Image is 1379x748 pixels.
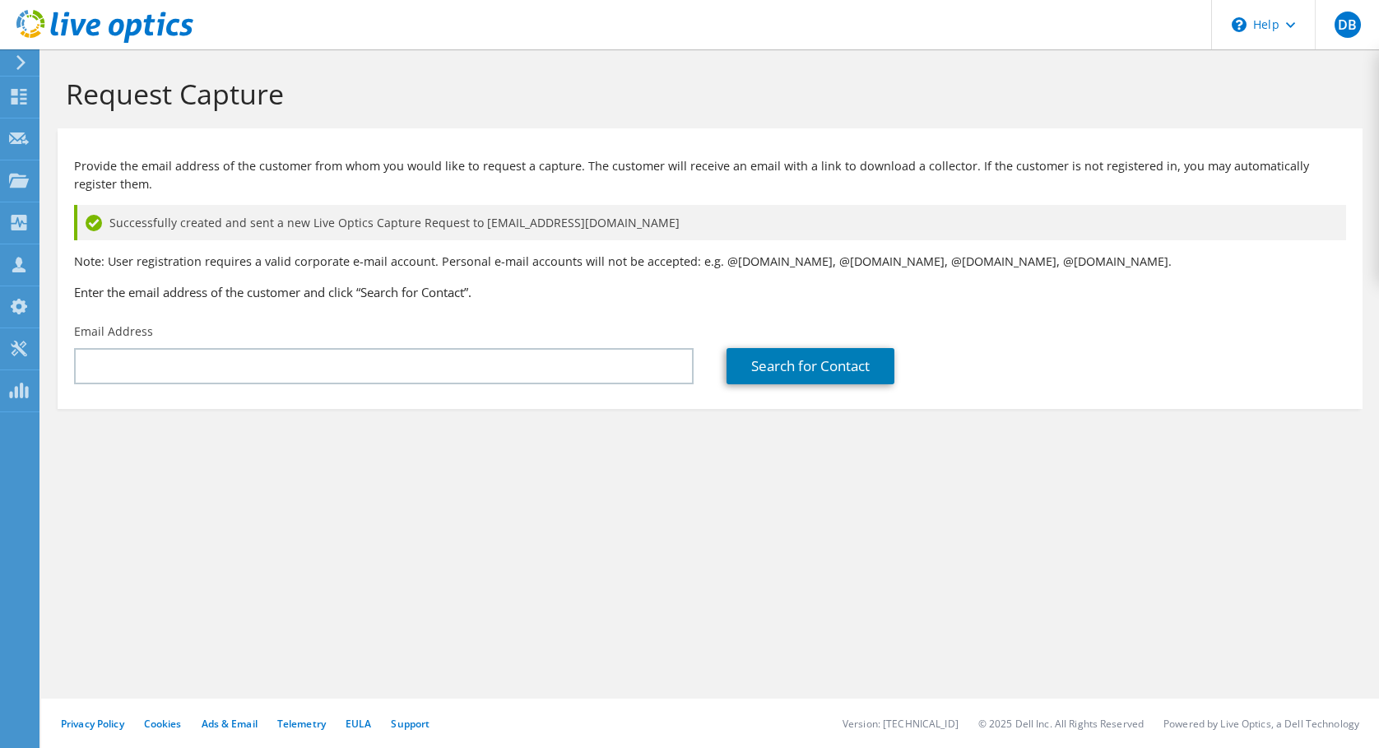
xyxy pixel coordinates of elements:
[74,157,1346,193] p: Provide the email address of the customer from whom you would like to request a capture. The cust...
[74,283,1346,301] h3: Enter the email address of the customer and click “Search for Contact”.
[978,717,1144,731] li: © 2025 Dell Inc. All Rights Reserved
[843,717,959,731] li: Version: [TECHNICAL_ID]
[74,323,153,340] label: Email Address
[1163,717,1359,731] li: Powered by Live Optics, a Dell Technology
[144,717,182,731] a: Cookies
[391,717,429,731] a: Support
[1232,17,1247,32] svg: \n
[202,717,258,731] a: Ads & Email
[66,77,1346,111] h1: Request Capture
[74,253,1346,271] p: Note: User registration requires a valid corporate e-mail account. Personal e-mail accounts will ...
[61,717,124,731] a: Privacy Policy
[346,717,371,731] a: EULA
[727,348,894,384] a: Search for Contact
[109,214,680,232] span: Successfully created and sent a new Live Optics Capture Request to [EMAIL_ADDRESS][DOMAIN_NAME]
[277,717,326,731] a: Telemetry
[1335,12,1361,38] span: DB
